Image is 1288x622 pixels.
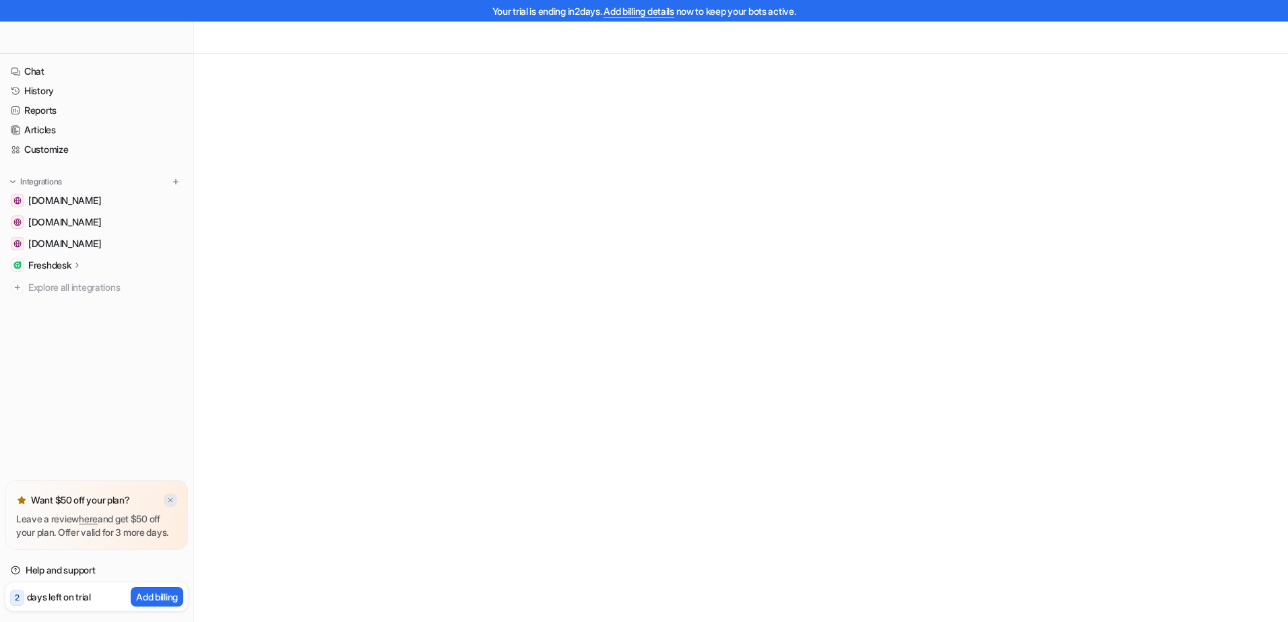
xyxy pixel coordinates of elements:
[28,277,183,298] span: Explore all integrations
[5,278,188,297] a: Explore all integrations
[5,62,188,81] a: Chat
[28,258,71,272] p: Freshdesk
[5,191,188,210] a: my.naati.com.au[DOMAIN_NAME]
[20,176,62,187] p: Integrations
[16,495,27,506] img: star
[31,493,130,507] p: Want $50 off your plan?
[27,590,91,604] p: days left on trial
[5,175,66,188] button: Integrations
[171,177,181,186] img: menu_add.svg
[166,496,174,505] img: x
[131,587,183,607] button: Add billing
[28,194,101,207] span: [DOMAIN_NAME]
[5,81,188,100] a: History
[28,215,101,229] span: [DOMAIN_NAME]
[79,513,98,524] a: here
[8,177,18,186] img: expand menu
[13,197,22,205] img: my.naati.com.au
[5,140,188,159] a: Customize
[5,561,188,580] a: Help and support
[28,237,101,250] span: [DOMAIN_NAME]
[5,101,188,120] a: Reports
[15,592,20,604] p: 2
[5,234,188,253] a: www.naati.com.au[DOMAIN_NAME]
[16,512,177,539] p: Leave a review and get $50 off your plan. Offer valid for 3 more days.
[13,240,22,248] img: www.naati.com.au
[13,218,22,226] img: learn.naati.com.au
[136,590,178,604] p: Add billing
[5,120,188,139] a: Articles
[13,261,22,269] img: Freshdesk
[604,5,674,17] a: Add billing details
[5,213,188,232] a: learn.naati.com.au[DOMAIN_NAME]
[11,281,24,294] img: explore all integrations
